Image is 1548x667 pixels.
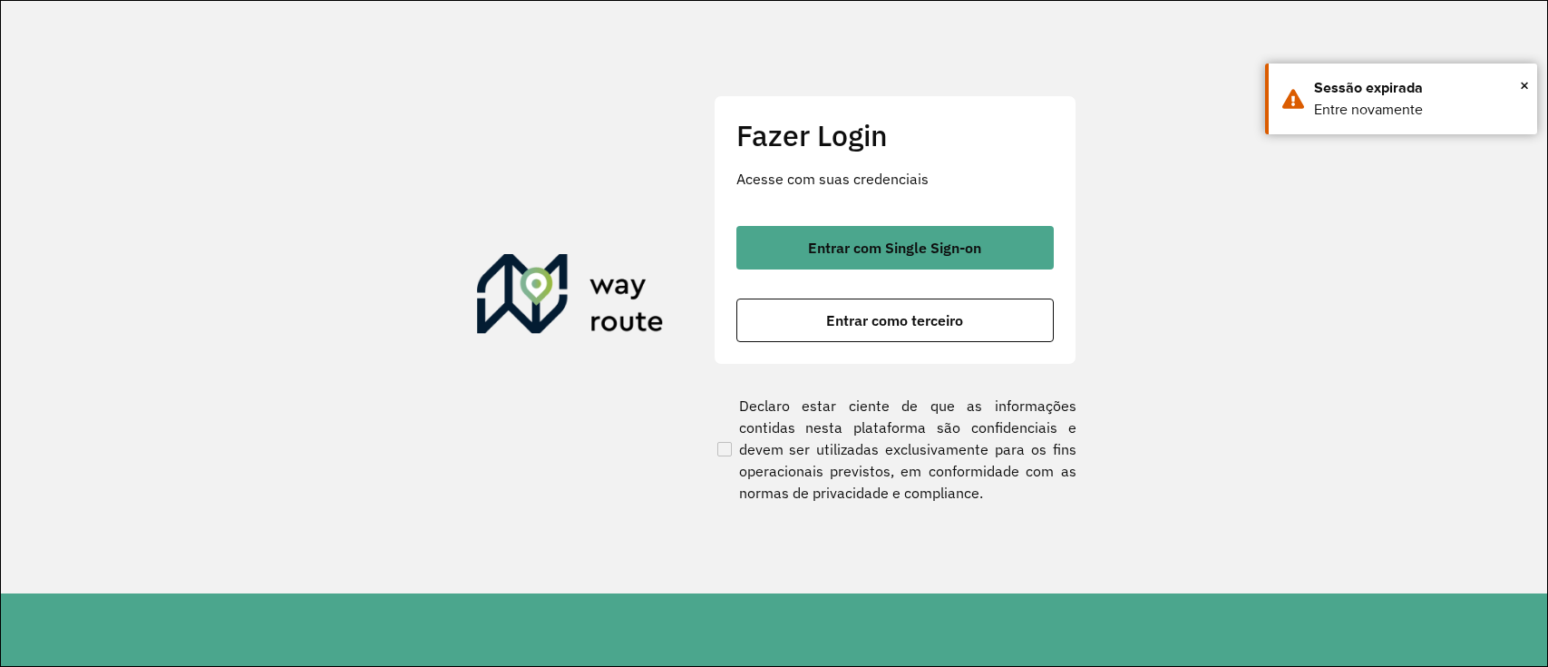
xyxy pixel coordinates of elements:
[736,168,1054,190] p: Acesse com suas credenciais
[736,226,1054,270] button: button
[736,118,1054,152] h2: Fazer Login
[1314,77,1524,99] div: Sessão expirada
[477,254,664,341] img: Roteirizador AmbevTech
[1520,72,1529,99] span: ×
[1314,99,1524,121] div: Entre novamente
[826,313,963,328] span: Entrar como terceiro
[736,299,1054,342] button: button
[808,240,981,255] span: Entrar com Single Sign-on
[714,395,1076,504] label: Declaro estar ciente de que as informações contidas nesta plataforma são confidenciais e devem se...
[1520,72,1529,99] button: Close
